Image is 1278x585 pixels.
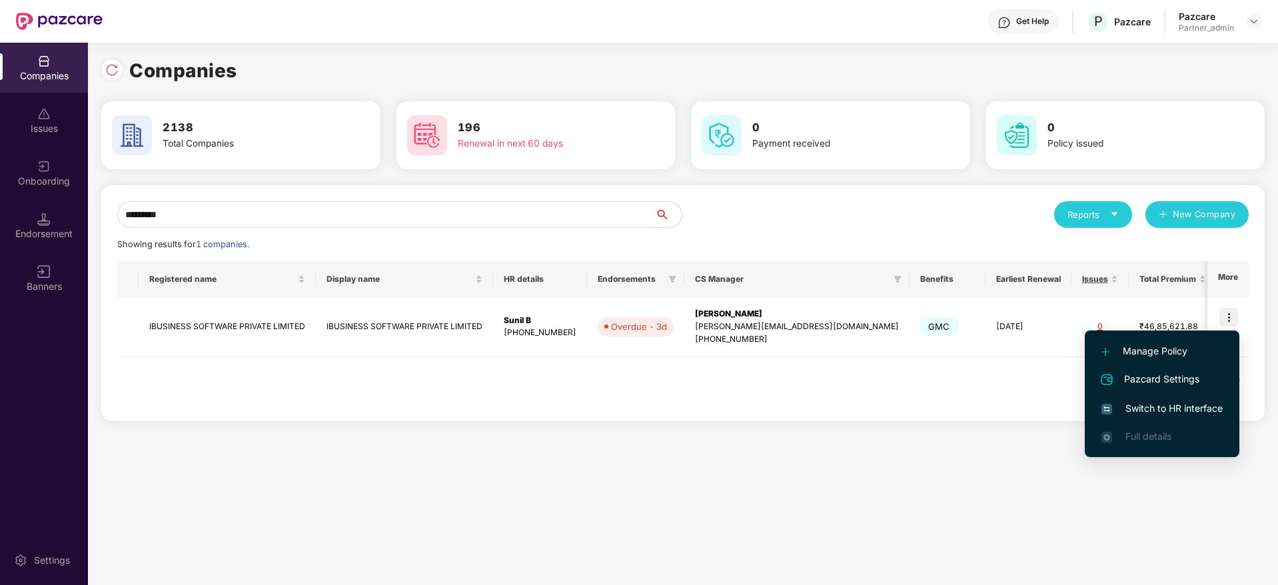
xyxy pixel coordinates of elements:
img: svg+xml;base64,PHN2ZyBpZD0iUmVsb2FkLTMyeDMyIiB4bWxucz0iaHR0cDovL3d3dy53My5vcmcvMjAwMC9zdmciIHdpZH... [105,63,119,77]
div: Get Help [1016,16,1049,27]
div: Payment received [752,137,920,151]
td: IBUSINESS SOFTWARE PRIVATE LIMITED [316,297,493,357]
span: Pazcard Settings [1101,372,1223,388]
div: Pazcare [1114,15,1151,28]
img: svg+xml;base64,PHN2ZyB4bWxucz0iaHR0cDovL3d3dy53My5vcmcvMjAwMC9zdmciIHdpZHRoPSIxMi4yMDEiIGhlaWdodD... [1101,348,1109,356]
span: filter [891,271,904,287]
th: Registered name [139,261,316,297]
span: caret-down [1110,210,1119,219]
span: Showing results for [117,239,249,249]
h3: 0 [1047,119,1215,137]
td: IBUSINESS SOFTWARE PRIVATE LIMITED [139,297,316,357]
img: svg+xml;base64,PHN2ZyB4bWxucz0iaHR0cDovL3d3dy53My5vcmcvMjAwMC9zdmciIHdpZHRoPSIyNCIgaGVpZ2h0PSIyNC... [1099,372,1115,388]
span: Registered name [149,274,295,285]
th: More [1207,261,1249,297]
th: Display name [316,261,493,297]
span: Switch to HR interface [1101,401,1223,416]
div: ₹46,85,621.88 [1139,320,1206,333]
div: [PHONE_NUMBER] [504,326,576,339]
span: Issues [1082,274,1108,285]
span: Manage Policy [1101,344,1223,358]
div: [PERSON_NAME][EMAIL_ADDRESS][DOMAIN_NAME] [695,320,899,333]
h3: 0 [752,119,920,137]
img: svg+xml;base64,PHN2ZyB4bWxucz0iaHR0cDovL3d3dy53My5vcmcvMjAwMC9zdmciIHdpZHRoPSI2MCIgaGVpZ2h0PSI2MC... [407,115,447,155]
span: Endorsements [598,274,663,285]
div: [PHONE_NUMBER] [695,333,899,346]
span: Full details [1125,430,1171,442]
div: Policy issued [1047,137,1215,151]
h1: Companies [129,56,237,85]
img: svg+xml;base64,PHN2ZyB3aWR0aD0iMTQuNSIgaGVpZ2h0PSIxNC41IiB2aWV3Qm94PSIwIDAgMTYgMTYiIGZpbGw9Im5vbm... [37,213,51,226]
div: Settings [30,554,74,567]
div: Partner_admin [1179,23,1234,33]
img: svg+xml;base64,PHN2ZyBpZD0iSGVscC0zMngzMiIgeG1sbnM9Imh0dHA6Ly93d3cudzMub3JnLzIwMDAvc3ZnIiB3aWR0aD... [997,16,1011,29]
th: HR details [493,261,587,297]
h3: 196 [458,119,626,137]
img: icon [1219,308,1238,326]
div: [PERSON_NAME] [695,308,899,320]
th: Issues [1071,261,1129,297]
h3: 2138 [163,119,330,137]
span: P [1094,13,1103,29]
div: 0 [1082,320,1118,333]
div: Total Companies [163,137,330,151]
td: [DATE] [985,297,1071,357]
div: Sunil B [504,314,576,327]
img: New Pazcare Logo [16,13,103,30]
img: svg+xml;base64,PHN2ZyB4bWxucz0iaHR0cDovL3d3dy53My5vcmcvMjAwMC9zdmciIHdpZHRoPSIxNiIgaGVpZ2h0PSIxNi... [1101,404,1112,414]
img: svg+xml;base64,PHN2ZyB4bWxucz0iaHR0cDovL3d3dy53My5vcmcvMjAwMC9zdmciIHdpZHRoPSI2MCIgaGVpZ2h0PSI2MC... [112,115,152,155]
th: Benefits [910,261,985,297]
div: Renewal in next 60 days [458,137,626,151]
span: CS Manager [695,274,888,285]
img: svg+xml;base64,PHN2ZyB4bWxucz0iaHR0cDovL3d3dy53My5vcmcvMjAwMC9zdmciIHdpZHRoPSI2MCIgaGVpZ2h0PSI2MC... [702,115,742,155]
img: svg+xml;base64,PHN2ZyBpZD0iQ29tcGFuaWVzIiB4bWxucz0iaHR0cDovL3d3dy53My5vcmcvMjAwMC9zdmciIHdpZHRoPS... [37,55,51,68]
span: plus [1159,210,1167,221]
span: GMC [920,317,958,336]
button: plusNew Company [1145,201,1249,228]
span: 1 companies. [196,239,249,249]
img: svg+xml;base64,PHN2ZyBpZD0iRHJvcGRvd24tMzJ4MzIiIHhtbG5zPSJodHRwOi8vd3d3LnczLm9yZy8yMDAwL3N2ZyIgd2... [1249,16,1259,27]
img: svg+xml;base64,PHN2ZyBpZD0iSXNzdWVzX2Rpc2FibGVkIiB4bWxucz0iaHR0cDovL3d3dy53My5vcmcvMjAwMC9zdmciIH... [37,107,51,121]
img: svg+xml;base64,PHN2ZyB4bWxucz0iaHR0cDovL3d3dy53My5vcmcvMjAwMC9zdmciIHdpZHRoPSI2MCIgaGVpZ2h0PSI2MC... [997,115,1037,155]
div: Reports [1067,208,1119,221]
div: Overdue - 3d [611,320,667,333]
th: Total Premium [1129,261,1217,297]
span: Total Premium [1139,274,1196,285]
span: Display name [326,274,472,285]
div: Pazcare [1179,10,1234,23]
th: Earliest Renewal [985,261,1071,297]
button: search [654,201,682,228]
span: filter [668,275,676,283]
img: svg+xml;base64,PHN2ZyB3aWR0aD0iMjAiIGhlaWdodD0iMjAiIHZpZXdCb3g9IjAgMCAyMCAyMCIgZmlsbD0ibm9uZSIgeG... [37,160,51,173]
span: filter [894,275,902,283]
span: New Company [1173,208,1236,221]
img: svg+xml;base64,PHN2ZyB3aWR0aD0iMTYiIGhlaWdodD0iMTYiIHZpZXdCb3g9IjAgMCAxNiAxNiIgZmlsbD0ibm9uZSIgeG... [37,265,51,279]
img: svg+xml;base64,PHN2ZyBpZD0iU2V0dGluZy0yMHgyMCIgeG1sbnM9Imh0dHA6Ly93d3cudzMub3JnLzIwMDAvc3ZnIiB3aW... [14,554,27,567]
img: svg+xml;base64,PHN2ZyB4bWxucz0iaHR0cDovL3d3dy53My5vcmcvMjAwMC9zdmciIHdpZHRoPSIxNi4zNjMiIGhlaWdodD... [1101,432,1112,442]
span: filter [666,271,679,287]
span: search [654,209,682,220]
